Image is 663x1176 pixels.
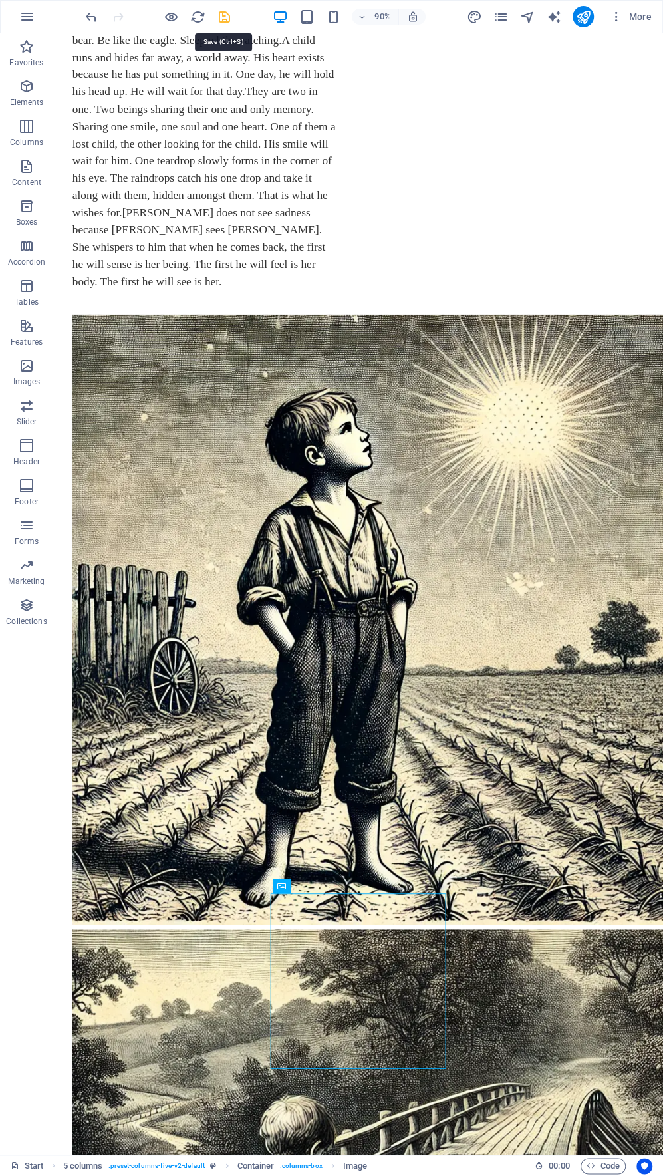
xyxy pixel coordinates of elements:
p: Elements [10,97,44,108]
button: save [216,9,232,25]
span: . preset-columns-five-v2-default [108,1158,205,1174]
p: Forms [15,536,39,547]
i: Pages (Ctrl+Alt+S) [493,9,508,25]
i: Publish [575,9,591,25]
p: Boxes [16,217,38,227]
p: Marketing [8,576,45,587]
span: Click to select. Double-click to edit [343,1158,367,1174]
button: 90% [352,9,399,25]
p: Columns [10,137,43,148]
p: Content [12,177,41,188]
p: Tables [15,297,39,307]
button: publish [573,6,594,27]
p: Slider [17,416,37,427]
span: Code [587,1158,620,1174]
a: Click to cancel selection. Double-click to open Pages [11,1158,44,1174]
span: : [558,1161,560,1171]
button: navigator [519,9,535,25]
button: More [604,6,657,27]
i: This element is a customizable preset [210,1162,216,1169]
p: Features [11,337,43,347]
span: Click to select. Double-click to edit [63,1158,103,1174]
p: Favorites [9,57,43,68]
p: Images [13,376,41,387]
span: Click to select. Double-click to edit [237,1158,275,1174]
i: Navigator [519,9,535,25]
span: 00 00 [549,1158,569,1174]
button: Usercentrics [636,1158,652,1174]
nav: breadcrumb [63,1158,368,1174]
button: design [466,9,482,25]
p: Accordion [8,257,45,267]
button: pages [493,9,509,25]
i: On resize automatically adjust zoom level to fit chosen device. [406,11,418,23]
button: undo [83,9,99,25]
button: Code [581,1158,626,1174]
p: Header [13,456,40,467]
span: . columns-box [279,1158,322,1174]
button: text_generator [546,9,562,25]
button: Click here to leave preview mode and continue editing [163,9,179,25]
span: More [610,10,652,23]
i: Design (Ctrl+Alt+Y) [466,9,481,25]
i: Undo: Change image (Ctrl+Z) [84,9,99,25]
p: Collections [6,616,47,627]
h6: 90% [372,9,393,25]
h6: Session time [535,1158,570,1174]
button: reload [190,9,205,25]
i: Reload page [190,9,205,25]
i: AI Writer [546,9,561,25]
p: Footer [15,496,39,507]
